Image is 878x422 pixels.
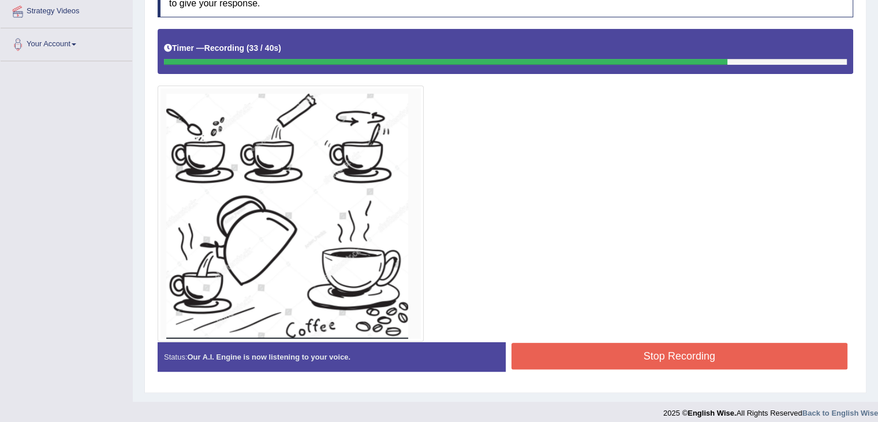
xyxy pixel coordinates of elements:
div: Status: [158,342,506,372]
a: Back to English Wise [802,409,878,417]
b: Recording [204,43,244,53]
strong: English Wise. [688,409,736,417]
a: Your Account [1,28,132,57]
b: ) [278,43,281,53]
strong: Our A.I. Engine is now listening to your voice. [187,353,350,361]
b: ( [246,43,249,53]
button: Stop Recording [511,343,848,369]
div: 2025 © All Rights Reserved [663,402,878,419]
b: 33 / 40s [249,43,279,53]
h5: Timer — [164,44,281,53]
